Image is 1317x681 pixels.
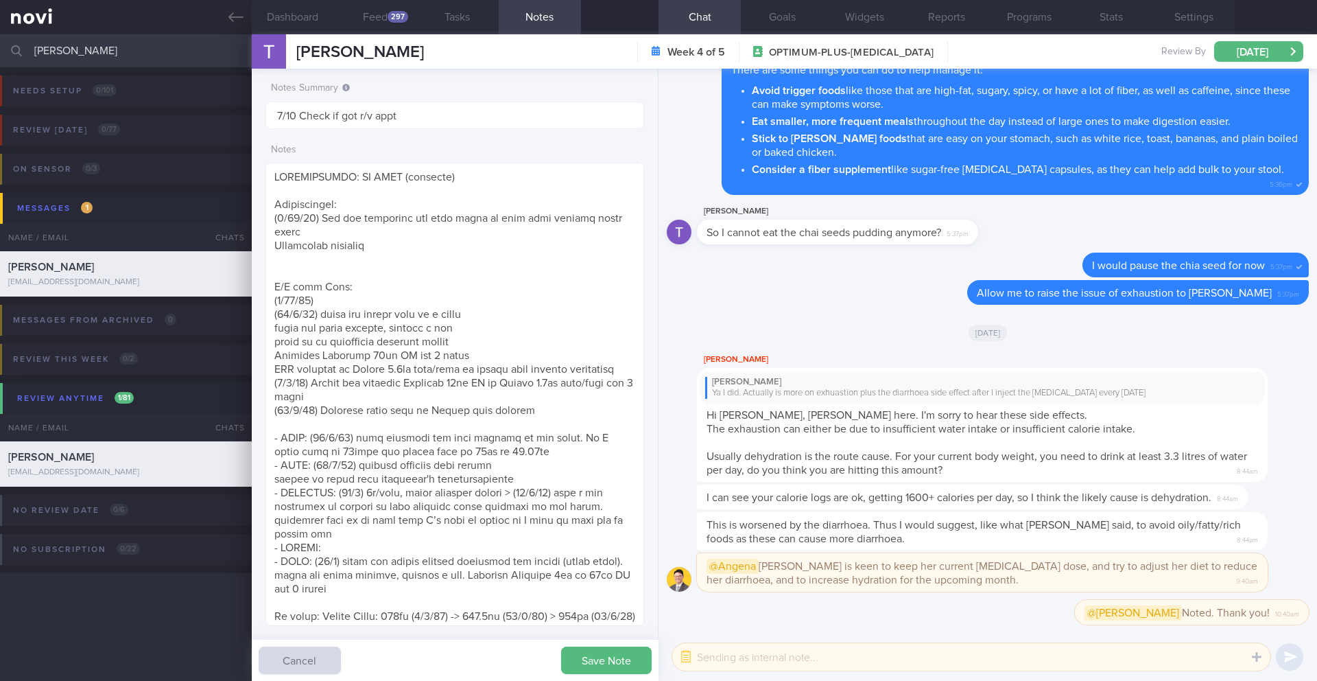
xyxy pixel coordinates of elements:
span: Noted. Thank you! [1084,605,1270,621]
span: 0 [165,314,176,325]
span: Review By [1161,46,1206,58]
div: [EMAIL_ADDRESS][DOMAIN_NAME] [8,277,244,288]
span: 9:40am [1236,573,1258,586]
li: that are easy on your stomach, such as white rice, toast, bananas, and plain boiled or baked chic... [752,128,1299,159]
strong: Eat smaller, more frequent meals [752,116,914,127]
span: 0 / 3 [82,163,100,174]
div: [PERSON_NAME] [705,377,1259,388]
span: 0 / 101 [93,84,117,96]
label: Notes [271,144,639,157]
span: 0 / 22 [117,543,140,555]
span: Usually dehydration is the route cause. For your current body weight, you need to drink at least ... [707,451,1247,476]
div: No review date [10,501,132,520]
span: The exhaustion can either be due to insufficient water intake or insufficient calorie intake. [707,424,1135,435]
div: [PERSON_NAME] [697,203,1019,220]
div: Review this week [10,350,141,369]
label: Notes Summary [271,82,639,95]
span: 1 [81,202,93,213]
button: Cancel [259,647,341,674]
li: like sugar-free [MEDICAL_DATA] capsules, as they can help add bulk to your stool. [752,159,1299,176]
button: [DATE] [1214,41,1303,62]
span: [PERSON_NAME] [296,44,424,60]
strong: Stick to [PERSON_NAME] foods [752,133,907,144]
div: Ya I did. Actually is more on exhuastion plus the diarrhoea side effect after I inject the [MEDIC... [705,388,1259,399]
span: 0 / 77 [98,124,120,135]
div: Messages from Archived [10,311,180,330]
span: 10:40am [1275,606,1299,619]
span: OPTIMUM-PLUS-[MEDICAL_DATA] [769,46,934,60]
span: Allow me to raise the issue of exhaustion to [PERSON_NAME] [977,288,1272,299]
div: [EMAIL_ADDRESS][DOMAIN_NAME] [8,468,244,478]
div: [PERSON_NAME] [697,351,1309,368]
span: 8:44am [1237,463,1258,476]
div: No subscription [10,540,143,559]
strong: Consider a fiber supplement [752,164,891,175]
span: 5:37pm [1270,259,1292,272]
li: like those that are high-fat, sugary, spicy, or have a lot of fiber, as well as caffeine, since t... [752,80,1299,111]
span: 1 / 81 [115,392,134,404]
span: 8:44am [1217,491,1238,504]
span: 5:36pm [1270,176,1292,189]
span: [PERSON_NAME] is keen to keep her current [MEDICAL_DATA] dose, and try to adjust her diet to redu... [707,559,1257,586]
div: Review anytime [14,389,137,408]
div: 297 [388,11,408,23]
li: throughout the day instead of large ones to make digestion easier. [752,111,1299,128]
span: [DATE] [969,325,1008,341]
span: This is worsened by the diarrhoea. Thus I would suggest, like what [PERSON_NAME] said, to avoid o... [707,520,1241,544]
span: 5:37pm [947,226,969,239]
span: 0 / 2 [119,353,138,365]
span: So I cannot eat the chai seeds pudding anymore? [707,227,941,238]
span: Hi [PERSON_NAME], [PERSON_NAME] here. I'm sorry to hear these side effects. [707,410,1087,421]
button: Save Note [561,647,652,674]
span: [PERSON_NAME] [8,262,94,273]
span: [PERSON_NAME] [8,452,94,463]
span: 5:37pm [1277,286,1299,299]
span: @Angena [707,559,759,574]
div: On sensor [10,160,104,178]
span: I can see your calorie logs are ok, getting 1600+ calories per day, so I think the likely cause i... [707,492,1211,503]
span: 0 / 6 [110,504,128,516]
div: Chats [197,224,252,251]
span: @[PERSON_NAME] [1084,605,1182,621]
strong: Week 4 of 5 [667,45,725,59]
div: Chats [197,414,252,441]
div: Needs setup [10,82,120,100]
span: There are some things you can do to help manage it: [731,65,983,76]
div: Review [DATE] [10,121,123,139]
div: Messages [14,199,96,218]
strong: Avoid trigger foods [752,85,846,96]
span: 8:44am [1237,532,1258,545]
span: I would pause the chia seed for now [1092,260,1265,271]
